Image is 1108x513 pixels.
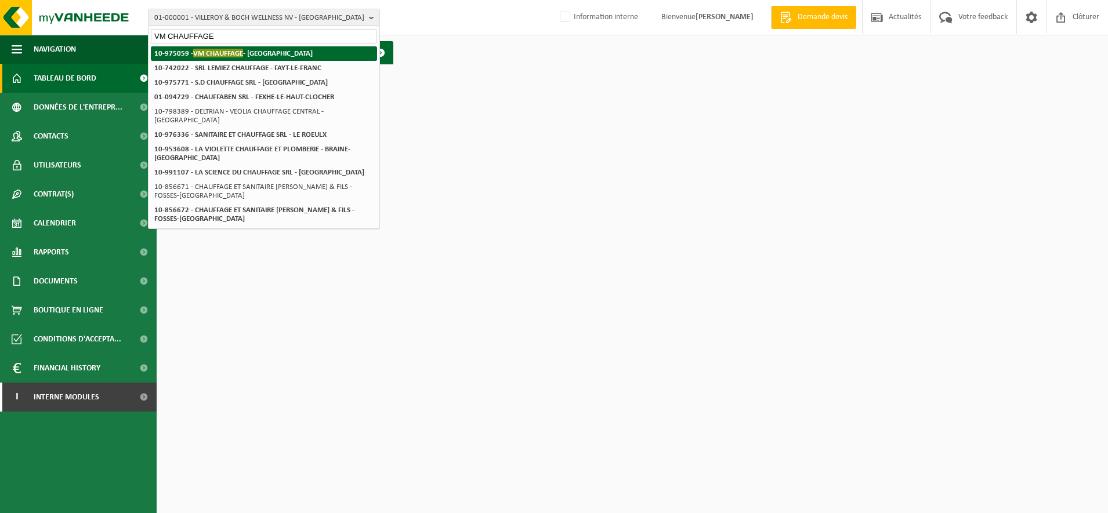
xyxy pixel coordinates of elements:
[151,104,377,128] li: 10-798389 - DELTRIAN - VEOLIA CHAUFFAGE CENTRAL - [GEOGRAPHIC_DATA]
[34,122,68,151] span: Contacts
[34,209,76,238] span: Calendrier
[34,325,121,354] span: Conditions d'accepta...
[34,383,99,412] span: Interne modules
[34,267,78,296] span: Documents
[34,354,100,383] span: Financial History
[154,145,350,162] strong: 10-953608 - LA VIOLETTE CHAUFFAGE ET PLOMBERIE - BRAINE-[GEOGRAPHIC_DATA]
[154,131,327,139] strong: 10-976336 - SANITAIRE ET CHAUFFAGE SRL - LE ROEULX
[771,6,856,29] a: Demande devis
[795,12,850,23] span: Demande devis
[34,35,76,64] span: Navigation
[151,180,377,203] li: 10-856671 - CHAUFFAGE ET SANITAIRE [PERSON_NAME] & FILS - FOSSES-[GEOGRAPHIC_DATA]
[34,151,81,180] span: Utilisateurs
[148,9,380,26] button: 01-000001 - VILLEROY & BOCH WELLNESS NV - [GEOGRAPHIC_DATA]
[34,296,103,325] span: Boutique en ligne
[154,79,328,86] strong: 10-975771 - S.D CHAUFFAGE SRL - [GEOGRAPHIC_DATA]
[12,383,22,412] span: I
[154,93,334,101] strong: 01-094729 - CHAUFFABEN SRL - FEXHE-LE-HAUT-CLOCHER
[154,49,313,57] strong: 10-975059 - - [GEOGRAPHIC_DATA]
[154,9,364,27] span: 01-000001 - VILLEROY & BOCH WELLNESS NV - [GEOGRAPHIC_DATA]
[154,169,364,176] strong: 10-991107 - LA SCIENCE DU CHAUFFAGE SRL - [GEOGRAPHIC_DATA]
[151,29,377,43] input: Chercher des succursales liées
[34,93,122,122] span: Données de l'entrepr...
[34,64,96,93] span: Tableau de bord
[154,206,354,223] strong: 10-856672 - CHAUFFAGE ET SANITAIRE [PERSON_NAME] & FILS - FOSSES-[GEOGRAPHIC_DATA]
[154,64,321,72] strong: 10-742022 - SRL LEMIEZ CHAUFFAGE - FAYT-LE-FRANC
[557,9,638,26] label: Information interne
[34,180,74,209] span: Contrat(s)
[696,13,754,21] strong: [PERSON_NAME]
[193,49,243,57] span: VM CHAUFFAGE
[34,238,69,267] span: Rapports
